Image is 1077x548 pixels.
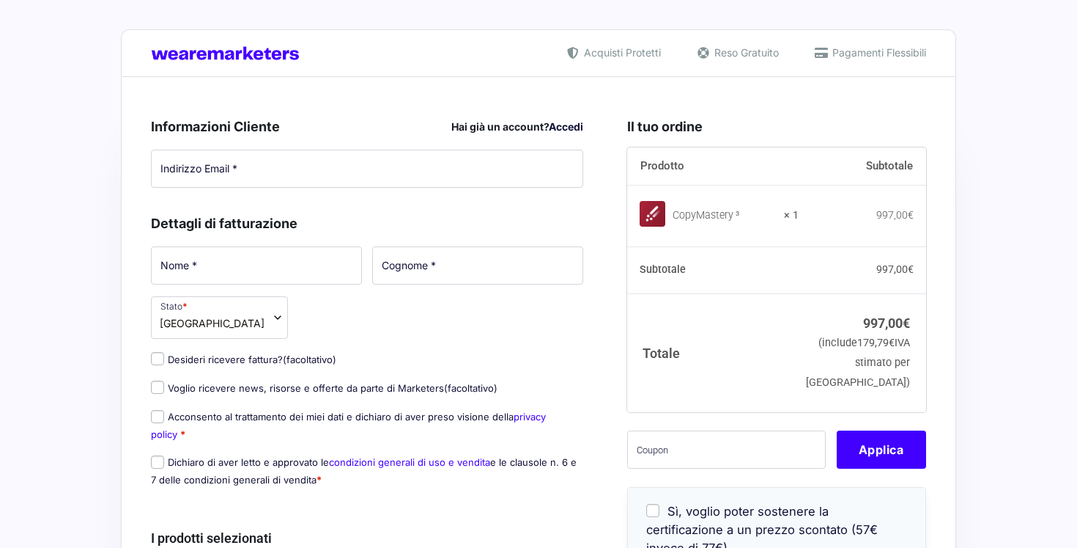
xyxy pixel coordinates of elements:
input: Sì, voglio poter sostenere la certificazione a un prezzo scontato (57€ invece di 77€) [646,504,659,517]
bdi: 997,00 [876,263,914,275]
span: Stato [151,296,288,339]
bdi: 997,00 [876,209,914,221]
span: Italia [160,315,264,331]
input: Cognome * [372,246,583,285]
div: CopyMastery ³ [673,208,775,223]
small: (include IVA stimato per [GEOGRAPHIC_DATA]) [806,337,910,389]
strong: × 1 [784,208,799,223]
a: condizioni generali di uso e vendita [329,456,490,468]
label: Acconsento al trattamento dei miei dati e dichiaro di aver preso visione della [151,411,546,439]
input: Acconsento al trattamento dei miei dati e dichiaro di aver preso visione dellaprivacy policy [151,410,164,423]
label: Desideri ricevere fattura? [151,354,336,365]
a: privacy policy [151,411,546,439]
span: (facoltativo) [444,382,497,394]
input: Nome * [151,246,362,285]
h3: I prodotti selezionati [151,528,583,548]
span: Acquisti Protetti [580,45,661,60]
label: Voglio ricevere news, risorse e offerte da parte di Marketers [151,382,497,394]
span: (facoltativo) [283,354,336,365]
span: € [889,337,895,349]
span: Pagamenti Flessibili [829,45,926,60]
span: € [908,263,914,275]
span: 179,79 [857,337,895,349]
button: Applica [837,431,926,469]
label: Dichiaro di aver letto e approvato le e le clausole n. 6 e 7 delle condizioni generali di vendita [151,456,577,485]
th: Subtotale [799,147,926,186]
th: Prodotto [627,147,799,186]
input: Desideri ricevere fattura?(facoltativo) [151,352,164,365]
span: € [908,209,914,221]
th: Totale [627,293,799,412]
span: € [903,315,910,331]
h3: Informazioni Cliente [151,117,583,136]
a: Accedi [549,120,583,133]
th: Subtotale [627,247,799,294]
img: CopyMastery ³ [640,201,665,227]
h3: Il tuo ordine [627,117,926,136]
div: Hai già un account? [451,119,583,134]
h3: Dettagli di fatturazione [151,213,583,233]
input: Indirizzo Email * [151,150,583,188]
input: Coupon [627,431,826,469]
bdi: 997,00 [863,315,910,331]
input: Dichiaro di aver letto e approvato lecondizioni generali di uso e venditae le clausole n. 6 e 7 d... [151,456,164,469]
input: Voglio ricevere news, risorse e offerte da parte di Marketers(facoltativo) [151,381,164,394]
span: Reso Gratuito [711,45,779,60]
